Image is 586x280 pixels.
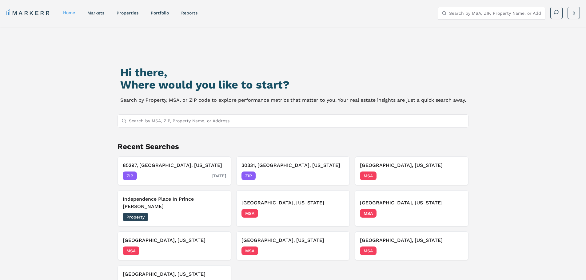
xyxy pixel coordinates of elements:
button: [GEOGRAPHIC_DATA], [US_STATE]MSA[DATE] [236,190,350,227]
a: reports [181,10,197,15]
span: MSA [241,246,258,255]
span: [DATE] [331,248,345,254]
h3: [GEOGRAPHIC_DATA], [US_STATE] [123,270,226,278]
span: Property [123,213,148,221]
h3: [GEOGRAPHIC_DATA], [US_STATE] [241,199,345,207]
span: [DATE] [449,210,463,216]
button: 85297, [GEOGRAPHIC_DATA], [US_STATE]ZIP[DATE] [118,156,231,185]
span: ZIP [123,172,137,180]
span: [DATE] [212,248,226,254]
button: [GEOGRAPHIC_DATA], [US_STATE]MSA[DATE] [355,190,468,227]
button: [GEOGRAPHIC_DATA], [US_STATE]MSA[DATE] [236,231,350,260]
span: [DATE] [331,210,345,216]
p: Search by Property, MSA, or ZIP code to explore performance metrics that matter to you. Your real... [120,96,466,105]
h3: [GEOGRAPHIC_DATA], [US_STATE] [241,237,345,244]
span: [DATE] [331,173,345,179]
a: markets [87,10,104,15]
span: ZIP [241,172,256,180]
h3: Independence Place In Prince [PERSON_NAME] [123,195,226,210]
a: properties [117,10,138,15]
span: B [572,10,575,16]
span: [DATE] [449,248,463,254]
a: home [63,10,75,15]
input: Search by MSA, ZIP, Property Name, or Address [129,115,465,127]
span: [DATE] [449,173,463,179]
span: MSA [360,246,377,255]
span: MSA [360,172,377,180]
h3: [GEOGRAPHIC_DATA], [US_STATE] [123,237,226,244]
span: MSA [241,209,258,218]
button: 30331, [GEOGRAPHIC_DATA], [US_STATE]ZIP[DATE] [236,156,350,185]
input: Search by MSA, ZIP, Property Name, or Address [449,7,541,19]
h2: Where would you like to start? [120,79,466,91]
h1: Hi there, [120,66,466,79]
span: MSA [360,209,377,218]
button: [GEOGRAPHIC_DATA], [US_STATE]MSA[DATE] [355,156,468,185]
span: [DATE] [212,173,226,179]
a: Portfolio [151,10,169,15]
button: Independence Place In Prince [PERSON_NAME]Property[DATE] [118,190,231,227]
h3: [GEOGRAPHIC_DATA], [US_STATE] [360,199,463,207]
button: [GEOGRAPHIC_DATA], [US_STATE]MSA[DATE] [355,231,468,260]
a: MARKERR [6,9,51,17]
h3: [GEOGRAPHIC_DATA], [US_STATE] [360,162,463,169]
h3: 85297, [GEOGRAPHIC_DATA], [US_STATE] [123,162,226,169]
span: MSA [123,246,139,255]
span: [DATE] [212,214,226,220]
h2: Recent Searches [118,142,469,152]
h3: 30331, [GEOGRAPHIC_DATA], [US_STATE] [241,162,345,169]
h3: [GEOGRAPHIC_DATA], [US_STATE] [360,237,463,244]
button: [GEOGRAPHIC_DATA], [US_STATE]MSA[DATE] [118,231,231,260]
button: B [568,7,580,19]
